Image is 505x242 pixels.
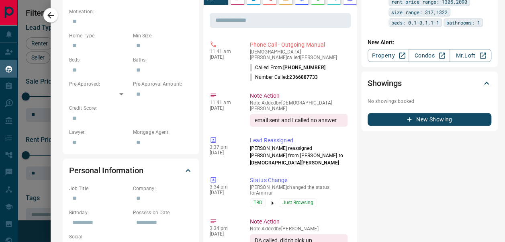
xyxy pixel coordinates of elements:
[250,100,348,111] p: Note Added by [DEMOGRAPHIC_DATA][PERSON_NAME]
[69,233,129,240] p: Social:
[282,199,313,207] span: Just Browsing
[391,8,448,16] span: size range: 317,1322
[69,185,129,192] p: Job Title:
[69,164,143,177] h2: Personal Information
[210,49,238,54] p: 11:41 am
[133,32,193,39] p: Min Size:
[69,209,129,216] p: Birthday:
[69,56,129,64] p: Beds:
[250,136,348,145] p: Lead Reassigned
[450,49,491,62] a: Mr.Loft
[368,98,491,105] p: No showings booked
[210,105,238,111] p: [DATE]
[210,144,238,150] p: 3:37 pm
[69,8,193,15] p: Motivation:
[133,129,193,136] p: Mortgage Agent:
[250,217,348,226] p: Note Action
[133,56,193,64] p: Baths:
[446,18,480,27] span: bathrooms: 1
[210,184,238,190] p: 3:34 pm
[250,41,348,49] p: Phone Call - Outgoing Manual
[250,185,348,196] p: [PERSON_NAME] changed the status for Ammar
[250,145,348,166] p: [PERSON_NAME] reassigned [PERSON_NAME] from [PERSON_NAME] to
[250,226,348,232] p: Note Added by [PERSON_NAME]
[210,226,238,231] p: 3:34 pm
[368,49,409,62] a: Property
[283,65,325,70] span: [PHONE_NUMBER]
[210,54,238,60] p: [DATE]
[250,64,325,71] p: Called From:
[250,114,348,127] div: email sent and I called no answer
[250,92,348,100] p: Note Action
[69,161,193,180] div: Personal Information
[391,18,439,27] span: beds: 0.1-0.1,1-1
[133,209,193,216] p: Possession Date:
[133,80,193,88] p: Pre-Approval Amount:
[69,80,129,88] p: Pre-Approved:
[210,100,238,105] p: 11:41 am
[368,74,491,93] div: Showings
[69,129,129,136] p: Lawyer:
[368,77,402,90] h2: Showings
[250,160,339,166] span: [DEMOGRAPHIC_DATA][PERSON_NAME]
[289,74,318,80] span: 2366887733
[254,199,262,207] span: TBD
[210,190,238,195] p: [DATE]
[210,231,238,237] p: [DATE]
[210,150,238,156] p: [DATE]
[409,49,450,62] a: Condos
[133,185,193,192] p: Company:
[368,38,491,47] p: New Alert:
[368,113,491,126] button: New Showing
[69,105,193,112] p: Credit Score:
[250,49,348,60] p: [DEMOGRAPHIC_DATA][PERSON_NAME] called [PERSON_NAME]
[250,74,318,81] p: Number Called:
[69,32,129,39] p: Home Type:
[250,176,348,185] p: Status Change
